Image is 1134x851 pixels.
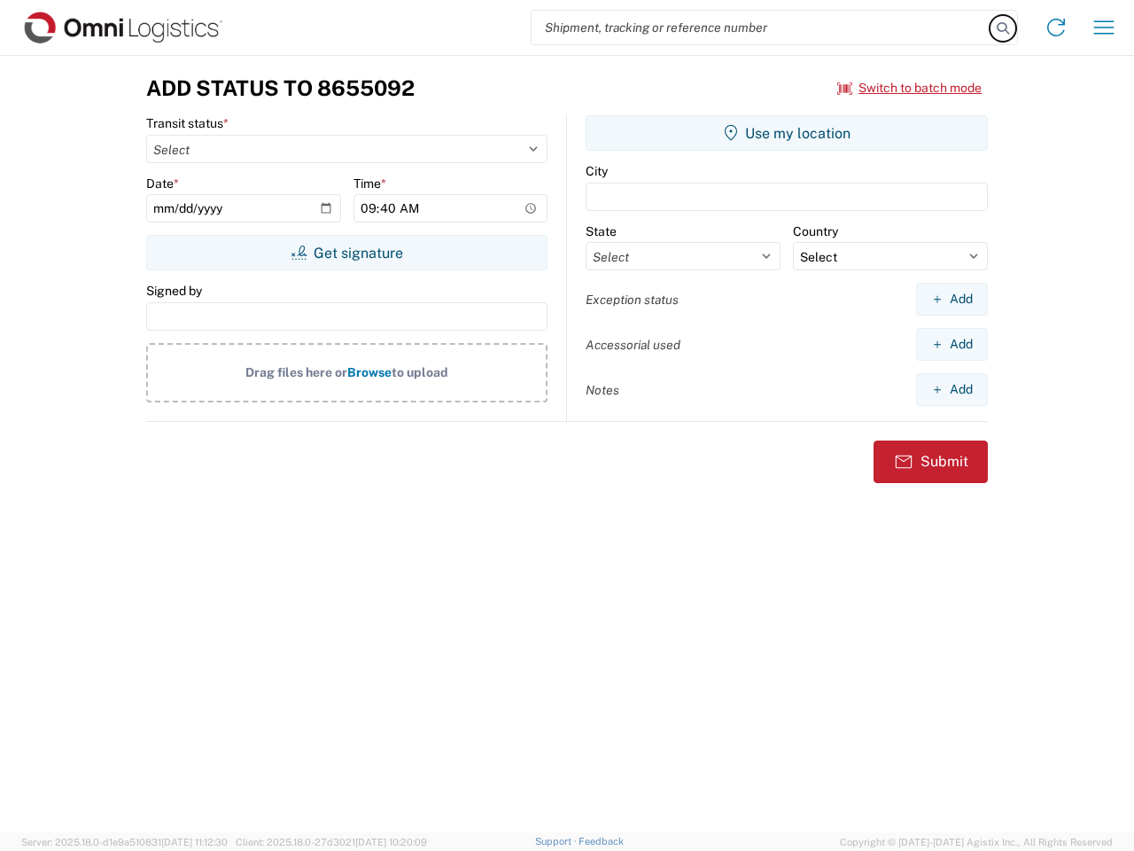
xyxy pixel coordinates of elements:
[146,235,548,270] button: Get signature
[532,11,990,44] input: Shipment, tracking or reference number
[586,292,679,308] label: Exception status
[236,837,427,847] span: Client: 2025.18.0-27d3021
[21,837,228,847] span: Server: 2025.18.0-d1e9a510831
[874,441,988,483] button: Submit
[245,365,347,379] span: Drag files here or
[586,223,617,239] label: State
[353,176,386,191] label: Time
[146,75,415,101] h3: Add Status to 8655092
[916,283,988,316] button: Add
[586,382,619,398] label: Notes
[355,837,427,847] span: [DATE] 10:20:09
[840,834,1113,850] span: Copyright © [DATE]-[DATE] Agistix Inc., All Rights Reserved
[161,837,228,847] span: [DATE] 11:12:30
[347,365,392,379] span: Browse
[392,365,448,379] span: to upload
[535,836,579,847] a: Support
[916,373,988,406] button: Add
[586,163,608,179] label: City
[837,74,982,103] button: Switch to batch mode
[586,337,680,353] label: Accessorial used
[579,836,624,847] a: Feedback
[146,115,229,131] label: Transit status
[793,223,838,239] label: Country
[586,115,988,151] button: Use my location
[916,328,988,361] button: Add
[146,283,202,299] label: Signed by
[146,176,179,191] label: Date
